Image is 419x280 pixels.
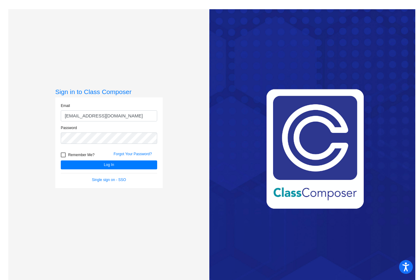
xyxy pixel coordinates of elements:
button: Log In [61,160,157,169]
h3: Sign in to Class Composer [55,88,163,96]
label: Password [61,125,77,131]
span: Remember Me? [68,151,95,159]
a: Forgot Your Password? [114,152,152,156]
label: Email [61,103,70,108]
a: Single sign on - SSO [92,178,126,182]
